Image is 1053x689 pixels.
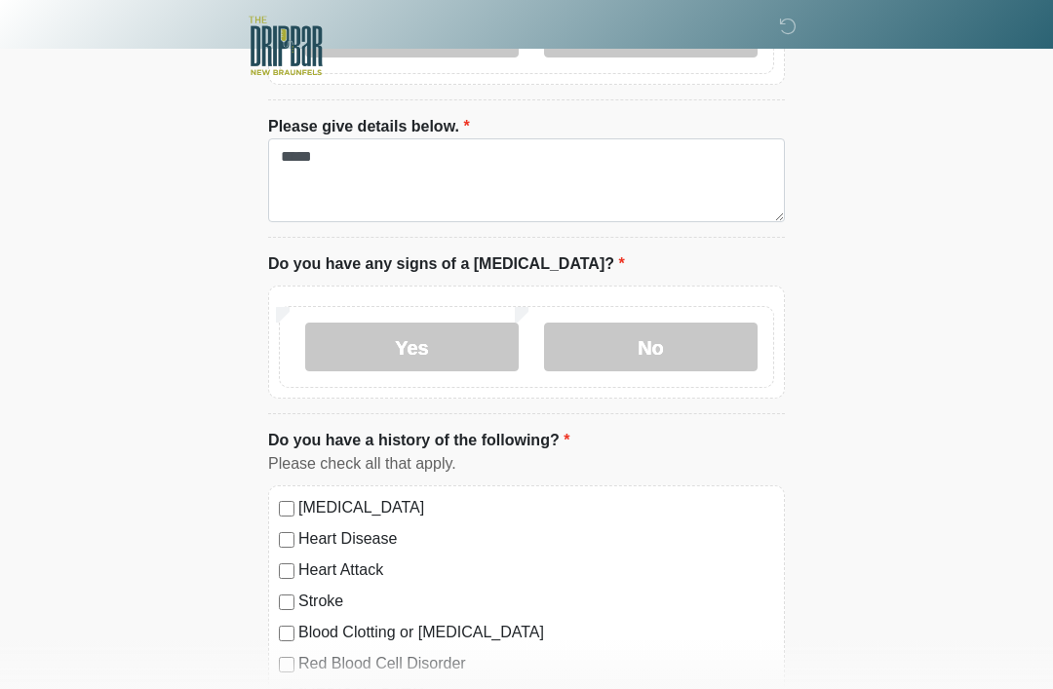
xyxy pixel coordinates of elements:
[305,323,519,371] label: Yes
[544,323,758,371] label: No
[298,590,774,613] label: Stroke
[298,652,774,675] label: Red Blood Cell Disorder
[268,115,470,138] label: Please give details below.
[298,558,774,582] label: Heart Attack
[298,496,774,519] label: [MEDICAL_DATA]
[279,626,294,641] input: Blood Clotting or [MEDICAL_DATA]
[279,563,294,579] input: Heart Attack
[298,621,774,644] label: Blood Clotting or [MEDICAL_DATA]
[298,527,774,551] label: Heart Disease
[279,501,294,517] input: [MEDICAL_DATA]
[279,657,294,672] input: Red Blood Cell Disorder
[249,15,323,78] img: The DRIPBaR - New Braunfels Logo
[279,594,294,610] input: Stroke
[268,252,625,276] label: Do you have any signs of a [MEDICAL_DATA]?
[268,452,785,476] div: Please check all that apply.
[268,429,569,452] label: Do you have a history of the following?
[279,532,294,548] input: Heart Disease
